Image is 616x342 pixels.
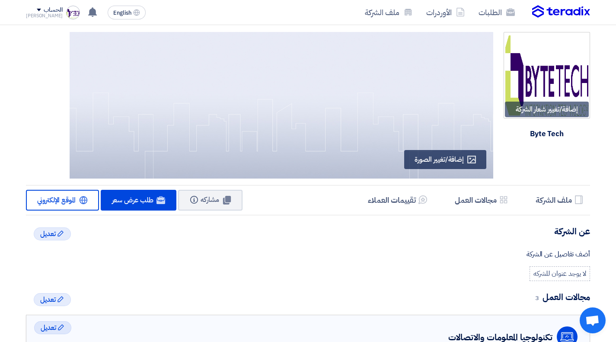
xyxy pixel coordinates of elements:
div: [PERSON_NAME] [26,13,63,18]
a: الطلبات [472,2,522,22]
a: طلب عرض سعر [101,190,177,211]
h5: مجالات العمل [455,195,497,205]
span: إضافة/تغيير الصورة [415,154,464,165]
span: تعديل [40,229,56,239]
span: تعديل [41,323,56,333]
div: لا يوجد عنوان للشركه [530,266,590,281]
img: Teradix logo [532,5,590,18]
img: Cover Test [70,32,493,179]
button: English [108,6,146,19]
span: English [113,10,131,16]
a: الأوردرات [419,2,472,22]
div: الحساب [44,6,62,14]
span: طلب عرض سعر [112,195,153,205]
span: الموقع الإلكتروني [37,195,76,205]
img: BYTETECH_Logo__1760553445199.png [66,6,80,19]
div: Byte Tech [527,125,567,144]
span: تعديل [40,294,56,305]
div: Open chat [580,307,606,333]
div: إضافة/تغيير شعار الشركة [505,102,589,117]
h4: عن الشركة [26,226,590,237]
a: الموقع الإلكتروني [26,190,99,211]
span: 3 [535,293,539,303]
a: ملف الشركة [358,2,419,22]
h4: مجالات العمل [26,291,590,303]
button: مشاركه [178,190,243,211]
h5: ملف الشركة [536,195,572,205]
h5: تقييمات العملاء [368,195,416,205]
span: مشاركه [201,195,219,205]
div: أضف تفاصيل عن الشركة [26,249,590,259]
